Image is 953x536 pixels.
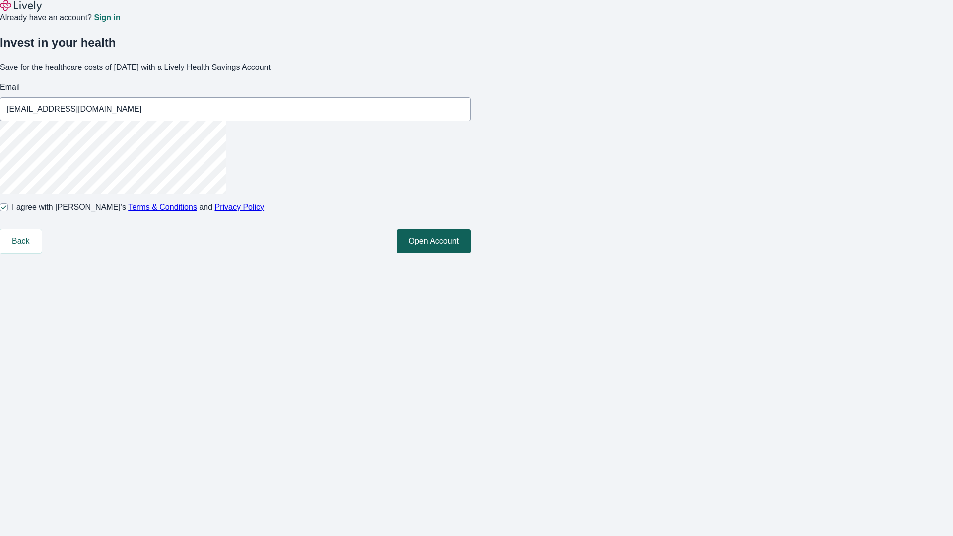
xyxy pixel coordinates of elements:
[94,14,120,22] a: Sign in
[12,201,264,213] span: I agree with [PERSON_NAME]’s and
[215,203,265,211] a: Privacy Policy
[397,229,471,253] button: Open Account
[128,203,197,211] a: Terms & Conditions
